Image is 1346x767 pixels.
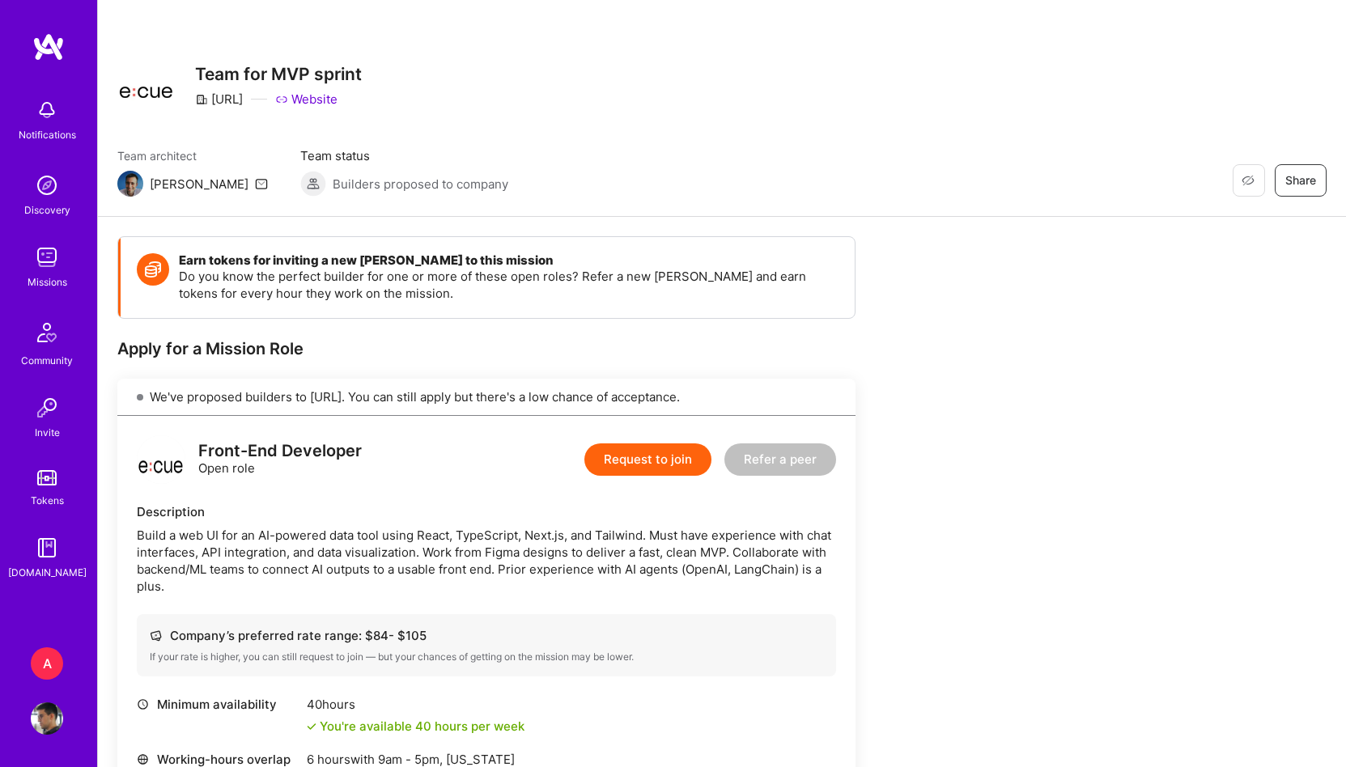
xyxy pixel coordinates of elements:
div: Apply for a Mission Role [117,338,856,359]
div: Discovery [24,201,70,218]
div: Open role [198,443,362,477]
a: Website [275,91,338,108]
div: Build a web UI for an AI-powered data tool using React, TypeScript, Next.js, and Tailwind. Must h... [137,527,836,595]
img: Invite [31,392,63,424]
div: 40 hours [307,696,524,713]
h3: Team for MVP sprint [195,64,362,84]
img: bell [31,94,63,126]
img: teamwork [31,241,63,273]
h4: Earn tokens for inviting a new [PERSON_NAME] to this mission [179,253,839,268]
button: Refer a peer [724,443,836,476]
span: Team status [300,147,508,164]
i: icon Cash [150,629,162,642]
button: Share [1275,164,1327,197]
div: You're available 40 hours per week [307,718,524,735]
i: icon Check [307,722,316,731]
div: Minimum availability [137,696,299,713]
p: Do you know the perfect builder for one or more of these open roles? Refer a new [PERSON_NAME] an... [179,268,839,302]
img: Token icon [137,253,169,286]
img: Company Logo [117,64,176,108]
img: Builders proposed to company [300,171,326,197]
img: guide book [31,532,63,564]
i: icon Clock [137,698,149,710]
div: [URL] [195,91,243,108]
div: Company’s preferred rate range: $ 84 - $ 105 [150,627,823,644]
div: We've proposed builders to [URL]. You can still apply but there's a low chance of acceptance. [117,379,856,416]
div: Community [21,352,73,369]
img: logo [32,32,65,61]
div: Description [137,503,836,520]
div: Notifications [19,126,76,143]
div: A [31,647,63,680]
div: Tokens [31,492,64,509]
div: [PERSON_NAME] [150,176,248,193]
span: Share [1285,172,1316,189]
div: Front-End Developer [198,443,362,460]
span: Builders proposed to company [333,176,508,193]
div: If your rate is higher, you can still request to join — but your chances of getting on the missio... [150,650,823,663]
img: Team Architect [117,171,143,197]
i: icon CompanyGray [195,93,208,106]
a: User Avatar [27,702,67,735]
i: icon World [137,753,149,765]
img: tokens [37,470,57,485]
a: A [27,647,67,680]
img: Community [28,313,66,352]
button: Request to join [584,443,711,476]
div: Invite [35,424,60,441]
i: icon Mail [255,177,268,190]
img: discovery [31,169,63,201]
div: Missions [28,273,67,290]
img: User Avatar [31,702,63,735]
div: [DOMAIN_NAME] [8,564,87,581]
span: Team architect [117,147,268,164]
span: 9am - 5pm , [375,752,446,767]
img: logo [137,435,185,484]
i: icon EyeClosed [1242,174,1255,187]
